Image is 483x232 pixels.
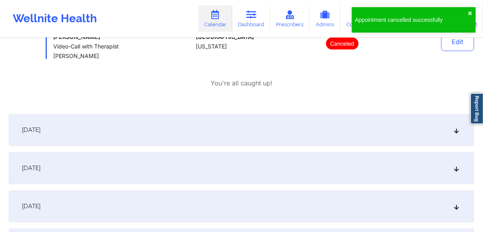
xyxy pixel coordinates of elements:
[198,6,232,32] a: Calendar
[22,126,41,134] span: [DATE]
[53,53,193,59] span: [PERSON_NAME]
[232,6,270,32] a: Dashboard
[355,16,468,24] div: Appointment cancelled successfully
[468,10,473,17] button: close
[196,43,227,50] span: [US_STATE]
[340,6,373,32] a: Coaches
[441,32,474,51] button: Edit
[22,164,41,172] span: [DATE]
[270,6,310,32] a: Prescribers
[326,38,359,50] p: Canceled
[211,79,272,88] p: You're all caught up!
[309,6,340,32] a: Admins
[22,203,41,211] span: [DATE]
[53,43,193,50] span: Video-Call with Therapist
[470,93,483,124] a: Report Bug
